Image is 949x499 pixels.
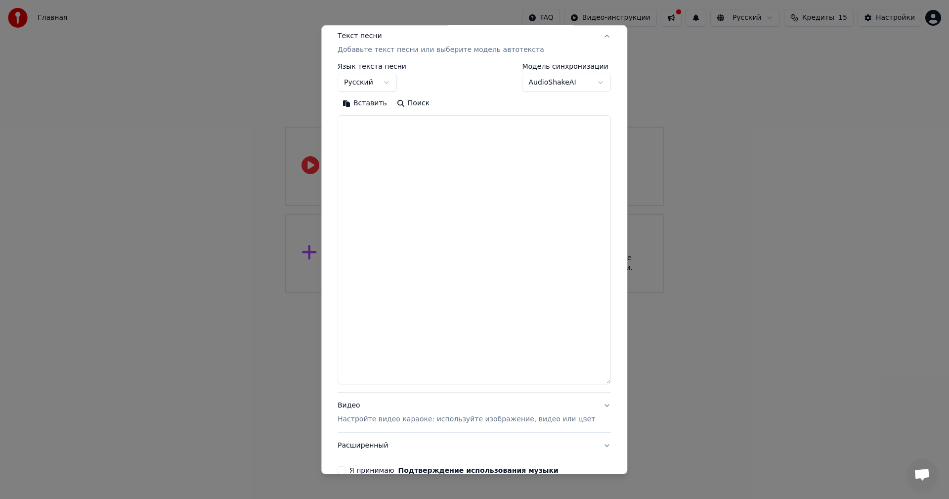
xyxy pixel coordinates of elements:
div: Текст песниДобавьте текст песни или выберите модель автотекста [338,63,611,392]
label: Модель синхронизации [522,63,611,70]
p: Настройте видео караоке: используйте изображение, видео или цвет [338,414,595,424]
button: Поиск [392,95,434,111]
div: Видео [338,401,595,424]
button: Я принимаю [398,467,559,474]
label: Я принимаю [349,467,559,474]
div: Текст песни [338,31,382,41]
label: Язык текста песни [338,63,406,70]
p: Добавьте текст песни или выберите модель автотекста [338,45,544,55]
button: Вставить [338,95,392,111]
button: Текст песниДобавьте текст песни или выберите модель автотекста [338,23,611,63]
button: ВидеоНастройте видео караоке: используйте изображение, видео или цвет [338,393,611,432]
button: Расширенный [338,433,611,458]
